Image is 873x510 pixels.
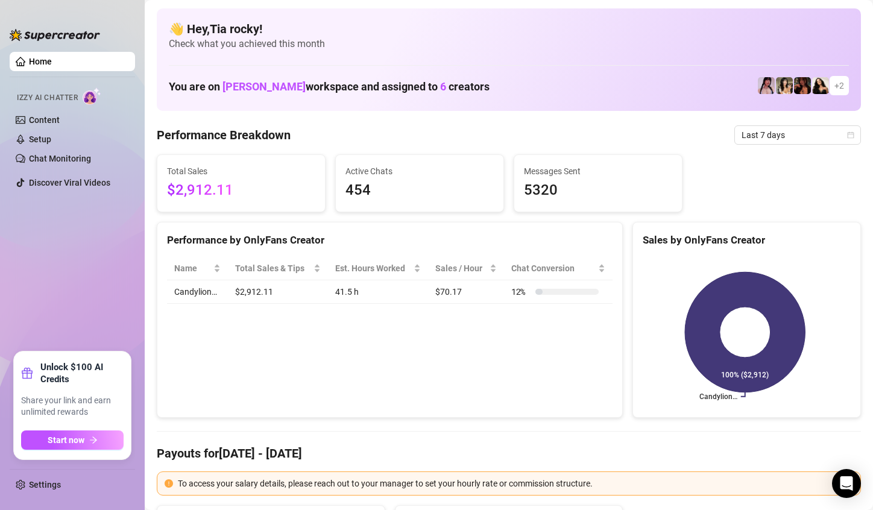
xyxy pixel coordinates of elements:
td: $2,912.11 [228,280,327,304]
a: Chat Monitoring [29,154,91,163]
strong: Unlock $100 AI Credits [40,361,124,385]
span: Messages Sent [524,165,672,178]
a: Content [29,115,60,125]
span: gift [21,367,33,379]
span: Last 7 days [742,126,854,144]
span: Total Sales [167,165,315,178]
img: AI Chatter [83,87,101,105]
span: arrow-right [89,436,98,444]
span: [PERSON_NAME] [222,80,306,93]
div: Open Intercom Messenger [832,469,861,498]
img: steph [794,77,811,94]
h1: You are on workspace and assigned to creators [169,80,490,93]
span: 454 [345,179,494,202]
span: Sales / Hour [435,262,487,275]
div: To access your salary details, please reach out to your manager to set your hourly rate or commis... [178,477,853,490]
h4: Performance Breakdown [157,127,291,143]
img: cyber [758,77,775,94]
img: Candylion [776,77,793,94]
span: Chat Conversion [511,262,596,275]
a: Setup [29,134,51,144]
span: $2,912.11 [167,179,315,202]
span: Active Chats [345,165,494,178]
th: Name [167,257,228,280]
button: Start nowarrow-right [21,430,124,450]
span: Check what you achieved this month [169,37,849,51]
th: Total Sales & Tips [228,257,327,280]
span: + 2 [834,79,844,92]
span: Izzy AI Chatter [17,92,78,104]
img: mads [812,77,829,94]
a: Settings [29,480,61,490]
th: Chat Conversion [504,257,613,280]
span: Name [174,262,211,275]
span: Total Sales & Tips [235,262,310,275]
td: $70.17 [428,280,504,304]
a: Home [29,57,52,66]
span: calendar [847,131,854,139]
a: Discover Viral Videos [29,178,110,187]
div: Performance by OnlyFans Creator [167,232,613,248]
text: Candylion… [699,392,737,401]
td: Candylion… [167,280,228,304]
div: Sales by OnlyFans Creator [643,232,851,248]
h4: 👋 Hey, Tia rocky ! [169,20,849,37]
span: exclamation-circle [165,479,173,488]
img: logo-BBDzfeDw.svg [10,29,100,41]
th: Sales / Hour [428,257,504,280]
span: 12 % [511,285,531,298]
span: 5320 [524,179,672,202]
span: 6 [440,80,446,93]
div: Est. Hours Worked [335,262,411,275]
td: 41.5 h [328,280,428,304]
span: Share your link and earn unlimited rewards [21,395,124,418]
span: Start now [48,435,84,445]
h4: Payouts for [DATE] - [DATE] [157,445,861,462]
